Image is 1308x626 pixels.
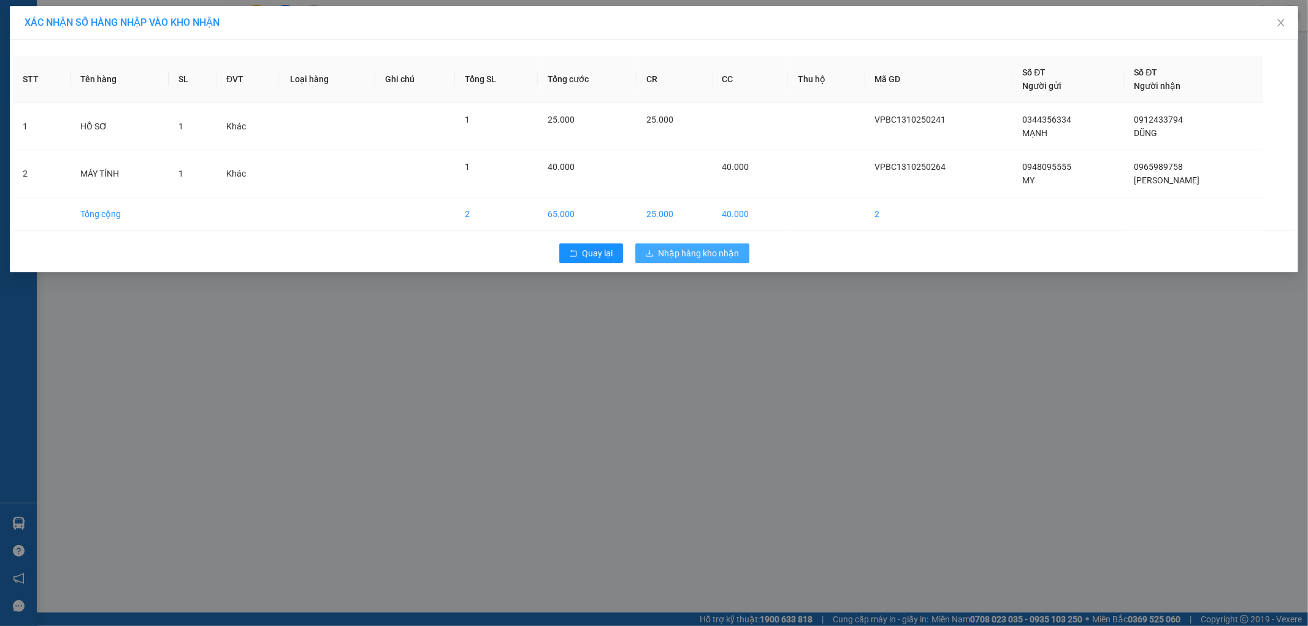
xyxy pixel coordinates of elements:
[875,162,946,172] span: VPBC1310250264
[280,56,375,103] th: Loại hàng
[1022,67,1046,77] span: Số ĐT
[865,197,1013,231] td: 2
[659,246,740,260] span: Nhập hàng kho nhận
[465,162,470,172] span: 1
[548,162,575,172] span: 40.000
[1134,81,1181,91] span: Người nhận
[1022,81,1061,91] span: Người gửi
[1022,175,1035,185] span: MY
[115,45,513,61] li: Hotline: 19001155
[637,56,713,103] th: CR
[713,197,789,231] td: 40.000
[178,121,183,131] span: 1
[722,162,749,172] span: 40.000
[216,56,280,103] th: ĐVT
[375,56,455,103] th: Ghi chú
[455,197,538,231] td: 2
[875,115,946,124] span: VPBC1310250241
[646,115,673,124] span: 25.000
[865,56,1013,103] th: Mã GD
[538,56,637,103] th: Tổng cước
[1134,128,1158,138] span: DŨNG
[71,103,168,150] td: HỒ SƠ
[216,103,280,150] td: Khác
[25,17,220,28] span: XÁC NHẬN SỐ HÀNG NHẬP VÀO KHO NHẬN
[13,56,71,103] th: STT
[13,150,71,197] td: 2
[1264,6,1298,40] button: Close
[1134,115,1184,124] span: 0912433794
[1134,175,1200,185] span: [PERSON_NAME]
[559,243,623,263] button: rollbackQuay lại
[216,150,280,197] td: Khác
[635,243,749,263] button: downloadNhập hàng kho nhận
[1022,115,1071,124] span: 0344356334
[569,249,578,259] span: rollback
[465,115,470,124] span: 1
[169,56,216,103] th: SL
[1276,18,1286,28] span: close
[583,246,613,260] span: Quay lại
[71,150,168,197] td: MÁY TÍNH
[637,197,713,231] td: 25.000
[15,89,215,109] b: GỬI : Văn phòng Yên Bái 1
[71,56,168,103] th: Tên hàng
[1022,128,1047,138] span: MẠNH
[788,56,865,103] th: Thu hộ
[15,15,77,77] img: logo.jpg
[645,249,654,259] span: download
[455,56,538,103] th: Tổng SL
[71,197,168,231] td: Tổng cộng
[548,115,575,124] span: 25.000
[1022,162,1071,172] span: 0948095555
[713,56,789,103] th: CC
[115,30,513,45] li: Số 10 ngõ 15 Ngọc Hồi, Q.[PERSON_NAME], [GEOGRAPHIC_DATA]
[178,169,183,178] span: 1
[538,197,637,231] td: 65.000
[13,103,71,150] td: 1
[1134,67,1158,77] span: Số ĐT
[1134,162,1184,172] span: 0965989758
